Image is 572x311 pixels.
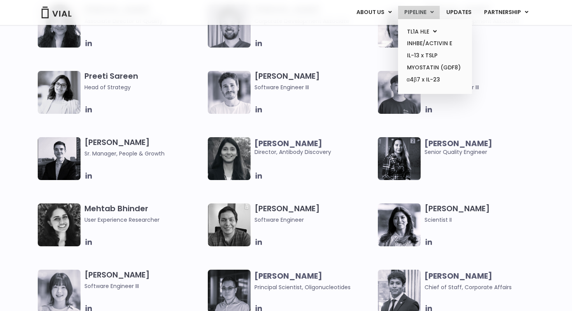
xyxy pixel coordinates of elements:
a: PIPELINEMenu Toggle [398,6,440,19]
a: UPDATES [440,6,477,19]
img: Headshot of smiling woman named Beatrice [378,5,421,48]
img: Vial Logo [41,7,72,18]
a: TL1A HLEMenu Toggle [401,26,469,38]
span: Software Engineer III [84,282,204,290]
b: [PERSON_NAME] [254,270,322,281]
a: INHBE/ACTIVIN E [401,37,469,49]
span: Sr. Manager, People & Growth [84,149,204,158]
b: [PERSON_NAME] [254,138,322,149]
h3: Mehtab Bhinder [84,203,204,224]
h3: [PERSON_NAME] [84,137,204,158]
span: User Experience Researcher [84,216,204,224]
span: Chief of Staff, Corporate Affairs [425,283,512,291]
span: Software Engineer III [425,83,544,92]
img: Image of woman named Ritu smiling [378,203,421,246]
h3: [PERSON_NAME] [254,203,374,224]
h3: [PERSON_NAME] [425,203,544,224]
a: α4β7 x IL-23 [401,74,469,86]
img: A black and white photo of a man smiling, holding a vial. [208,203,251,246]
img: Image of smiling man named Thomas [208,5,251,48]
span: Director, Antibody Discovery [254,139,374,156]
a: MYOSTATIN (GDF8) [401,62,469,74]
img: Headshot of smiling woman named Bhavika [38,5,81,48]
h3: Preeti Sareen [84,71,204,92]
span: Head of Strategy [84,83,204,92]
img: Mehtab Bhinder [38,203,81,246]
span: Software Engineer III [254,83,374,92]
img: Ly [378,71,421,114]
a: PARTNERSHIPMenu Toggle [478,6,535,19]
h3: [PERSON_NAME] [254,71,374,92]
span: Scientist II [425,216,544,224]
a: IL-13 x TSLP [401,49,469,62]
img: Image of smiling woman named Pree [38,71,81,114]
b: [PERSON_NAME] [425,138,492,149]
a: ABOUT USMenu Toggle [350,6,398,19]
img: Headshot of smiling man named Fran [208,71,251,114]
img: Headshot of smiling woman named Swati [208,137,251,180]
b: [PERSON_NAME] [425,270,492,281]
h3: [PERSON_NAME] [84,270,204,290]
span: Software Engineer [254,216,374,224]
span: Senior Quality Engineer [425,139,544,156]
h3: Lyhour Lay [425,71,544,92]
span: Principal Scientist, Oligonucleotides [254,283,351,291]
img: Smiling man named Owen [38,137,81,180]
